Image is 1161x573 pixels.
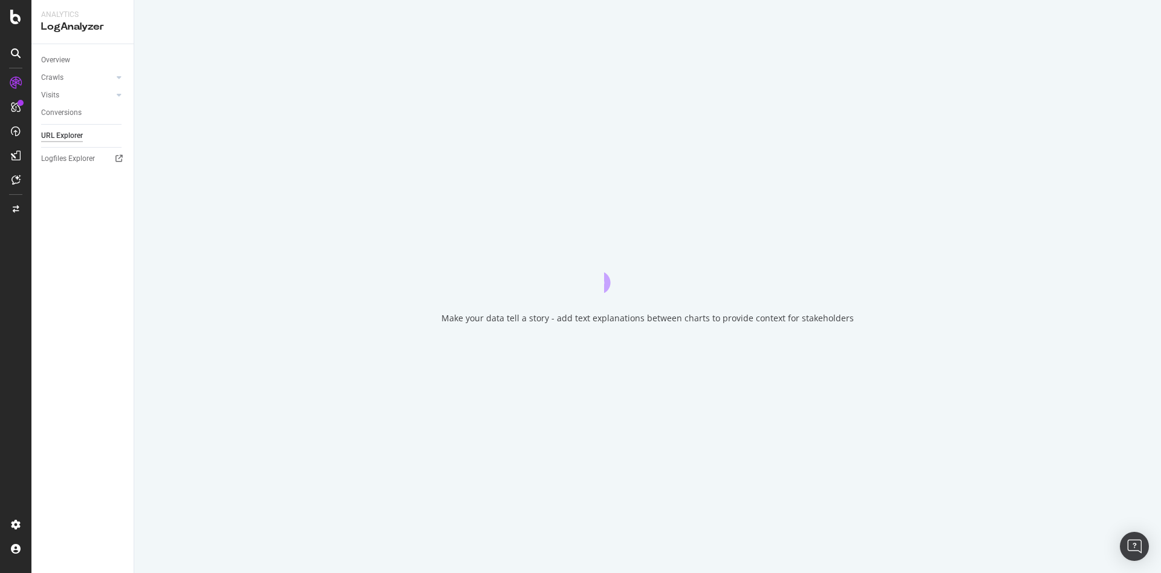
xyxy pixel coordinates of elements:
[41,54,70,67] div: Overview
[63,71,93,79] div: Domaine
[604,249,691,293] div: animation
[41,71,63,84] div: Crawls
[41,129,125,142] a: URL Explorer
[139,70,149,80] img: tab_keywords_by_traffic_grey.svg
[19,19,29,29] img: logo_orange.svg
[50,70,60,80] img: tab_domain_overview_orange.svg
[41,106,82,119] div: Conversions
[41,10,124,20] div: Analytics
[41,89,113,102] a: Visits
[41,152,95,165] div: Logfiles Explorer
[41,54,125,67] a: Overview
[41,152,125,165] a: Logfiles Explorer
[34,19,59,29] div: v 4.0.25
[31,31,137,41] div: Domaine: [DOMAIN_NAME]
[441,312,854,324] div: Make your data tell a story - add text explanations between charts to provide context for stakeho...
[41,89,59,102] div: Visits
[1120,532,1149,561] div: Open Intercom Messenger
[19,31,29,41] img: website_grey.svg
[41,20,124,34] div: LogAnalyzer
[41,129,83,142] div: URL Explorer
[152,71,183,79] div: Mots-clés
[41,71,113,84] a: Crawls
[41,106,125,119] a: Conversions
